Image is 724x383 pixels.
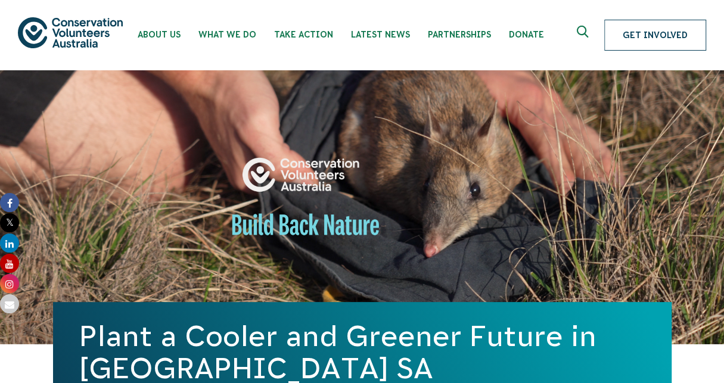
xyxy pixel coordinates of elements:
[198,30,256,39] span: What We Do
[604,20,706,51] a: Get Involved
[570,21,598,49] button: Expand search box Close search box
[428,30,491,39] span: Partnerships
[577,26,592,45] span: Expand search box
[351,30,410,39] span: Latest News
[509,30,544,39] span: Donate
[138,30,181,39] span: About Us
[274,30,333,39] span: Take Action
[18,17,123,48] img: logo.svg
